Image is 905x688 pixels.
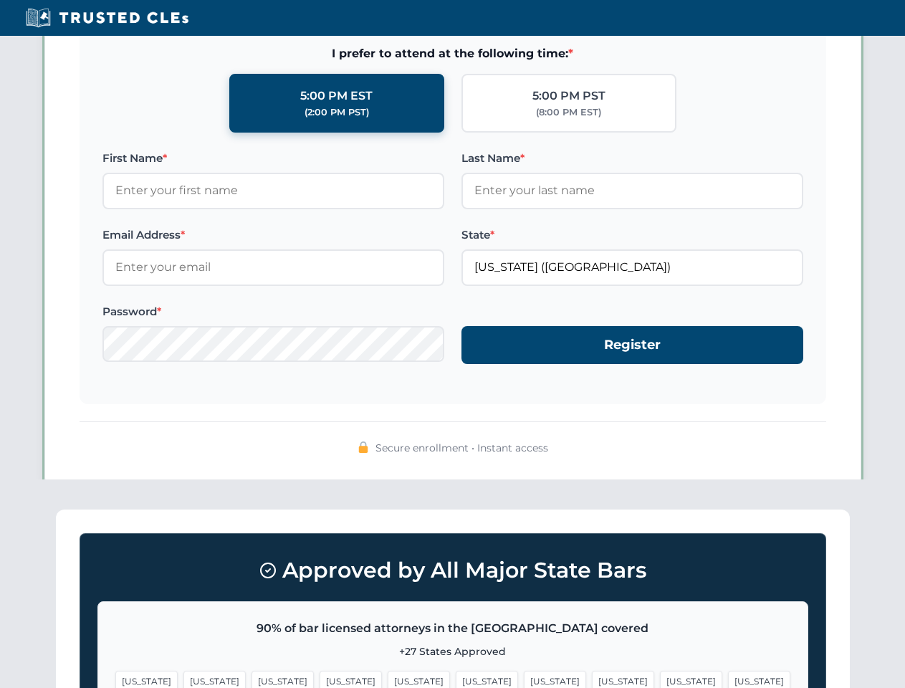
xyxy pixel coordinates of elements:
[102,303,444,320] label: Password
[375,440,548,456] span: Secure enrollment • Instant access
[305,105,369,120] div: (2:00 PM PST)
[532,87,605,105] div: 5:00 PM PST
[102,44,803,63] span: I prefer to attend at the following time:
[461,150,803,167] label: Last Name
[300,87,373,105] div: 5:00 PM EST
[461,226,803,244] label: State
[102,226,444,244] label: Email Address
[115,619,790,638] p: 90% of bar licensed attorneys in the [GEOGRAPHIC_DATA] covered
[102,173,444,209] input: Enter your first name
[97,551,808,590] h3: Approved by All Major State Bars
[536,105,601,120] div: (8:00 PM EST)
[461,249,803,285] input: Florida (FL)
[21,7,193,29] img: Trusted CLEs
[461,173,803,209] input: Enter your last name
[102,249,444,285] input: Enter your email
[102,150,444,167] label: First Name
[461,326,803,364] button: Register
[115,644,790,659] p: +27 States Approved
[358,441,369,453] img: 🔒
